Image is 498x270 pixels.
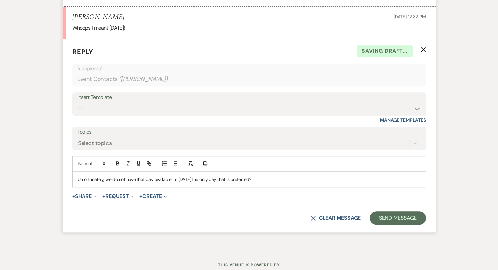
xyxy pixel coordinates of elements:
p: Unfortunately, we do not have that day available. Is [DATE] the only day that is preferred? [78,176,421,183]
button: Share [72,194,97,199]
h5: [PERSON_NAME] [72,13,124,21]
span: + [139,194,142,199]
button: Clear message [311,215,360,221]
div: Event Contacts [77,73,421,86]
label: Topics [77,127,421,137]
span: [DATE] 12:32 PM [394,14,426,20]
a: Manage Templates [380,117,426,123]
div: Whoops I meant [DATE]! [72,24,426,32]
button: Send Message [370,211,426,225]
span: Reply [72,47,93,56]
p: Recipients* [77,64,421,73]
div: Select topics [78,139,112,147]
span: + [102,194,105,199]
span: + [72,194,75,199]
span: ( [PERSON_NAME] ) [119,75,168,84]
button: Create [139,194,167,199]
span: Saving draft... [357,45,413,57]
div: Insert Template [77,93,421,102]
button: Request [102,194,134,199]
